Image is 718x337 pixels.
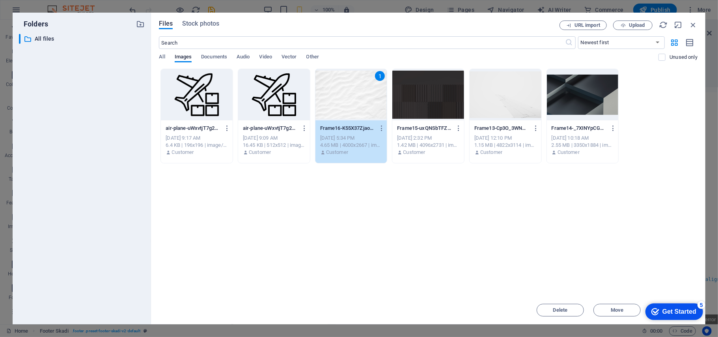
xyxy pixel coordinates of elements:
[553,308,568,313] span: Delete
[397,125,452,132] p: Frame15-uxQNSbTFZzuynNfU3dzjNw.jpg
[159,19,173,28] span: Files
[182,19,219,28] span: Stock photos
[243,125,298,132] p: air-plane-uWxvtjT7g23CO_dUGQzzCg.png
[30,149,160,175] span: Logistics built on reliability. Every shipment is delivered with consistency and trust.
[201,52,227,63] span: Documents
[172,149,194,156] p: Customer
[35,34,131,43] p: All files
[159,52,165,63] span: All
[175,52,192,63] span: Images
[166,135,228,142] div: [DATE] 9:17 AM
[403,149,425,156] p: Customer
[136,20,145,28] i: Create new folder
[474,125,529,132] p: Frame13-Cp3O_3WNUPXBPxQ14k43RA.jpg
[19,19,48,29] p: Folders
[613,21,653,30] button: Upload
[552,142,614,149] div: 2.55 MB | 3350x1884 | image/jpeg
[237,52,250,63] span: Audio
[552,135,614,142] div: [DATE] 10:18 AM
[474,135,537,142] div: [DATE] 12:10 PM
[326,149,348,156] p: Customer
[558,149,580,156] p: Customer
[306,52,319,63] span: Other
[397,135,459,142] div: [DATE] 2:32 PM
[320,135,382,142] div: [DATE] 5:34 PM
[259,52,272,63] span: Video
[552,125,606,132] p: Frame14-_7XINYpCG2mx8dhjTO86cw.jpg
[375,71,385,81] div: 1
[574,23,600,28] span: URL import
[629,23,645,28] span: Upload
[6,4,64,21] div: Get Started 5 items remaining, 0% complete
[282,52,297,63] span: Vector
[166,142,228,149] div: 6.4 KB | 196x196 | image/png
[659,21,668,29] i: Reload
[320,142,382,149] div: 4.65 MB | 4000x2667 | image/jpeg
[559,21,607,30] button: URL import
[593,304,641,316] button: Move
[243,135,305,142] div: [DATE] 9:09 AM
[166,125,220,132] p: air-plane-uWxvtjT7g23CO_dUGQzzCg-eiZXxt1YnfGvFC2wGDQtvQ.png
[320,125,375,132] p: Frame16-K55X37Zjao29geee_6Zl0A.jpg
[674,21,683,29] i: Minimize
[30,67,120,80] span: Global reach Global Reach
[689,21,697,29] i: Close
[58,2,66,9] div: 5
[474,142,537,149] div: 1.15 MB | 4822x3114 | image/jpeg
[30,88,150,114] span: We connect businesses to the world, no matter the distance.
[397,142,459,149] div: 1.42 MB | 4096x2731 | image/jpeg
[23,9,57,16] div: Get Started
[670,54,697,61] p: Displays only files that are not in use on the website. Files added during this session can still...
[159,36,565,49] input: Search
[480,149,502,156] p: Customer
[249,149,271,156] p: Customer
[537,304,584,316] button: Delete
[19,34,21,44] div: ​
[243,142,305,149] div: 16.45 KB | 512x512 | image/png
[611,308,623,313] span: Move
